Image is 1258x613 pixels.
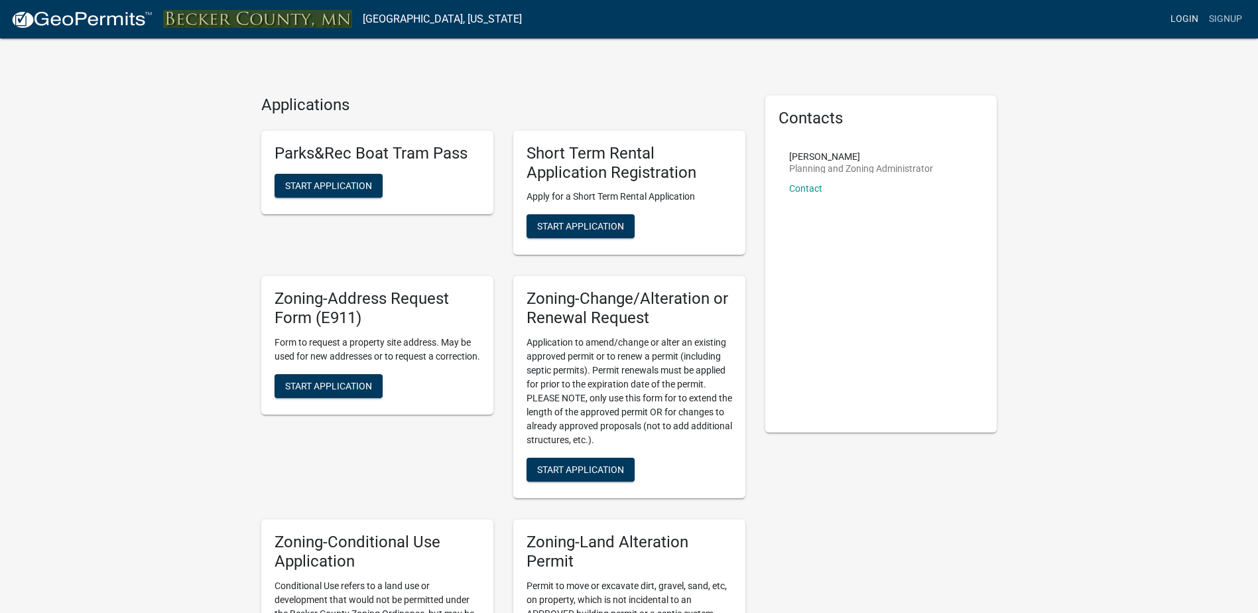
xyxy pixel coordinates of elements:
h5: Zoning-Address Request Form (E911) [275,289,480,328]
span: Start Application [537,464,624,474]
h5: Parks&Rec Boat Tram Pass [275,144,480,163]
h4: Applications [261,96,745,115]
p: Application to amend/change or alter an existing approved permit or to renew a permit (including ... [527,336,732,447]
img: Becker County, Minnesota [163,10,352,28]
p: Planning and Zoning Administrator [789,164,933,173]
p: Form to request a property site address. May be used for new addresses or to request a correction. [275,336,480,364]
button: Start Application [275,174,383,198]
button: Start Application [527,214,635,238]
h5: Zoning-Change/Alteration or Renewal Request [527,289,732,328]
p: Apply for a Short Term Rental Application [527,190,732,204]
button: Start Application [527,458,635,482]
button: Start Application [275,374,383,398]
h5: Contacts [779,109,984,128]
span: Start Application [285,180,372,190]
a: Login [1165,7,1204,32]
span: Start Application [285,380,372,391]
h5: Zoning-Conditional Use Application [275,533,480,571]
h5: Zoning-Land Alteration Permit [527,533,732,571]
h5: Short Term Rental Application Registration [527,144,732,182]
a: Signup [1204,7,1247,32]
span: Start Application [537,221,624,232]
a: [GEOGRAPHIC_DATA], [US_STATE] [363,8,522,31]
a: Contact [789,183,822,194]
p: [PERSON_NAME] [789,152,933,161]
